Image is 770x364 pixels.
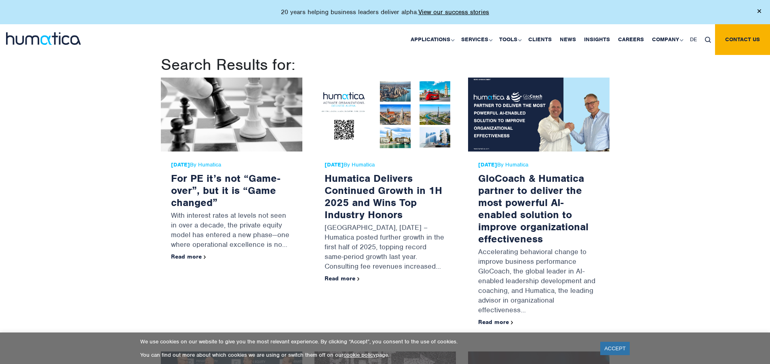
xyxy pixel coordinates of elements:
a: News [556,24,580,55]
a: Contact us [715,24,770,55]
p: Accelerating behavioral change to improve business performance GloCoach, the global leader in AI-... [478,245,599,319]
strong: [DATE] [171,161,190,168]
strong: [DATE] [325,161,344,168]
p: [GEOGRAPHIC_DATA], [DATE] – Humatica posted further growth in the first half of 2025, topping rec... [325,221,446,275]
a: cookie policy [344,351,376,358]
span: By Humatica [478,162,599,168]
img: arrowicon [204,255,206,259]
a: DE [686,24,701,55]
a: Applications [407,24,457,55]
a: Humatica Delivers Continued Growth in 1H 2025 and Wins Top Industry Honors [325,172,442,221]
strong: [DATE] [478,161,497,168]
a: Services [457,24,495,55]
a: Insights [580,24,614,55]
img: Humatica Delivers Continued Growth in 1H 2025 and Wins Top Industry Honors [314,78,456,151]
span: DE [690,36,697,43]
p: We use cookies on our website to give you the most relevant experience. By clicking “Accept”, you... [140,338,590,345]
img: GloCoach & Humatica partner to deliver the most powerful AI-enabled solution to improve organizat... [468,78,610,151]
a: For PE it’s not “Game-over”, but it is “Game changed” [171,172,280,209]
img: For PE it’s not “Game-over”, but it is “Game changed” [161,78,302,151]
a: Clients [524,24,556,55]
a: Read more [478,318,513,326]
img: arrowicon [357,277,360,281]
a: Read more [171,253,206,260]
a: ACCEPT [600,342,630,355]
span: By Humatica [171,162,292,168]
a: GloCoach & Humatica partner to deliver the most powerful AI-enabled solution to improve organizat... [478,172,589,245]
a: Tools [495,24,524,55]
a: View our success stories [418,8,489,16]
img: arrowicon [511,321,513,324]
img: search_icon [705,37,711,43]
a: Company [648,24,686,55]
h1: Search Results for: [161,55,610,74]
img: logo [6,32,81,45]
span: By Humatica [325,162,446,168]
p: You can find out more about which cookies we are using or switch them off on our page. [140,351,590,358]
a: Read more [325,275,360,282]
p: With interest rates at levels not seen in over a decade, the private equity model has entered a n... [171,208,292,253]
p: 20 years helping business leaders deliver alpha. [281,8,489,16]
a: Careers [614,24,648,55]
